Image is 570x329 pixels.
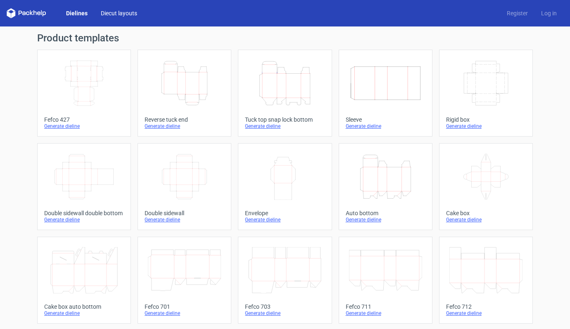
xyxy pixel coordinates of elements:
div: Fefco 712 [446,303,526,310]
div: Generate dieline [44,216,124,223]
div: Generate dieline [44,310,124,317]
a: Rigid boxGenerate dieline [439,50,533,137]
div: Generate dieline [145,123,224,130]
div: Fefco 703 [245,303,325,310]
div: Fefco 711 [346,303,425,310]
a: Reverse tuck endGenerate dieline [138,50,231,137]
div: Generate dieline [346,123,425,130]
a: Fefco 712Generate dieline [439,237,533,324]
div: Generate dieline [446,123,526,130]
a: SleeveGenerate dieline [339,50,432,137]
div: Sleeve [346,116,425,123]
a: Dielines [59,9,94,17]
div: Tuck top snap lock bottom [245,116,325,123]
div: Double sidewall double bottom [44,210,124,216]
a: Double sidewallGenerate dieline [138,143,231,230]
div: Rigid box [446,116,526,123]
div: Cake box auto bottom [44,303,124,310]
a: Fefco 703Generate dieline [238,237,332,324]
div: Generate dieline [446,310,526,317]
div: Generate dieline [446,216,526,223]
a: Auto bottomGenerate dieline [339,143,432,230]
a: Fefco 427Generate dieline [37,50,131,137]
div: Double sidewall [145,210,224,216]
div: Generate dieline [245,216,325,223]
a: Fefco 701Generate dieline [138,237,231,324]
a: Double sidewall double bottomGenerate dieline [37,143,131,230]
a: Tuck top snap lock bottomGenerate dieline [238,50,332,137]
div: Auto bottom [346,210,425,216]
div: Generate dieline [346,310,425,317]
div: Fefco 427 [44,116,124,123]
div: Fefco 701 [145,303,224,310]
a: Diecut layouts [94,9,144,17]
h1: Product templates [37,33,533,43]
div: Envelope [245,210,325,216]
a: EnvelopeGenerate dieline [238,143,332,230]
div: Generate dieline [145,310,224,317]
a: Log in [534,9,563,17]
div: Generate dieline [346,216,425,223]
a: Register [500,9,534,17]
a: Cake boxGenerate dieline [439,143,533,230]
div: Generate dieline [145,216,224,223]
div: Generate dieline [245,123,325,130]
a: Fefco 711Generate dieline [339,237,432,324]
div: Generate dieline [44,123,124,130]
div: Reverse tuck end [145,116,224,123]
div: Cake box [446,210,526,216]
a: Cake box auto bottomGenerate dieline [37,237,131,324]
div: Generate dieline [245,310,325,317]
